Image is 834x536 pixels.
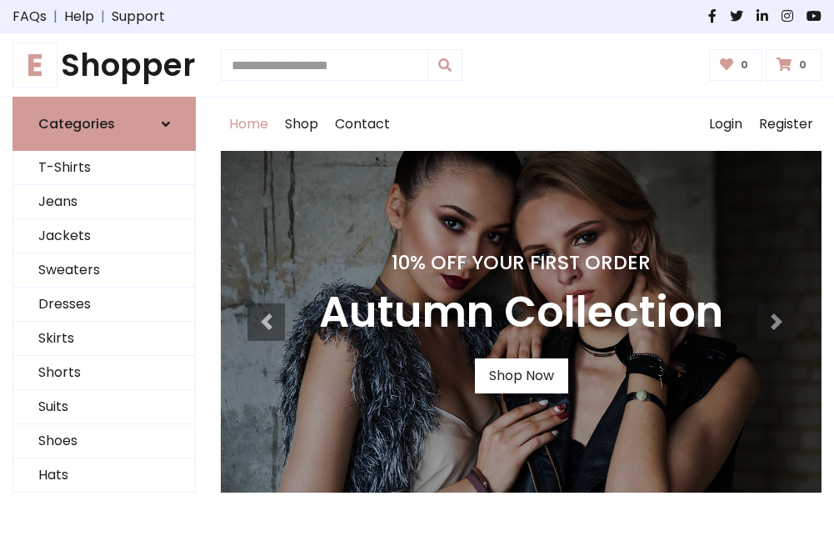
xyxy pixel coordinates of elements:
[13,151,195,185] a: T-Shirts
[475,358,568,393] a: Shop Now
[64,7,94,27] a: Help
[221,98,277,151] a: Home
[38,116,115,132] h6: Categories
[13,253,195,288] a: Sweaters
[319,251,723,274] h4: 10% Off Your First Order
[795,58,811,73] span: 0
[94,7,112,27] span: |
[12,47,196,83] h1: Shopper
[13,219,195,253] a: Jackets
[12,97,196,151] a: Categories
[327,98,398,151] a: Contact
[701,98,751,151] a: Login
[12,7,47,27] a: FAQs
[47,7,64,27] span: |
[13,390,195,424] a: Suits
[766,49,822,81] a: 0
[13,322,195,356] a: Skirts
[13,356,195,390] a: Shorts
[13,424,195,458] a: Shoes
[13,185,195,219] a: Jeans
[737,58,752,73] span: 0
[13,288,195,322] a: Dresses
[112,7,165,27] a: Support
[751,98,822,151] a: Register
[319,288,723,338] h3: Autumn Collection
[13,458,195,493] a: Hats
[12,47,196,83] a: EShopper
[277,98,327,151] a: Shop
[709,49,763,81] a: 0
[12,43,57,88] span: E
